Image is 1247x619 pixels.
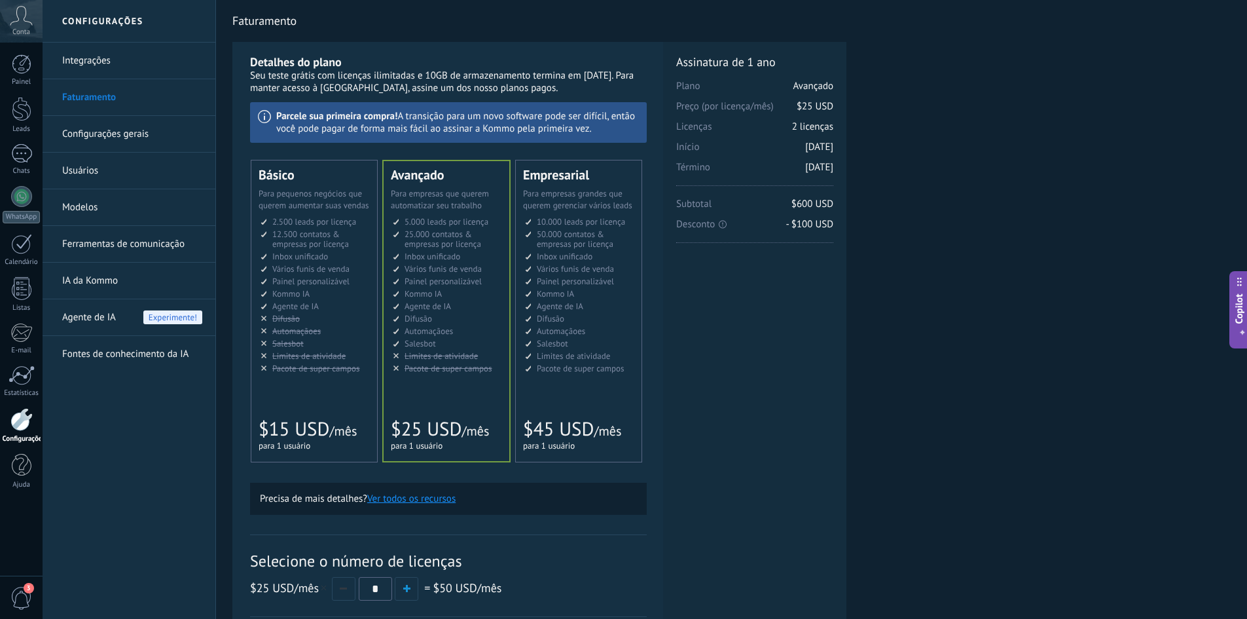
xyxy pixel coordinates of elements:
span: $15 USD [259,417,329,441]
li: Agente de IA [43,299,215,336]
li: Fontes de conhecimento da IA [43,336,215,372]
li: Usuários [43,153,215,189]
span: Experimente! [143,310,202,324]
a: Configurações gerais [62,116,202,153]
span: Painel personalizável [405,276,482,287]
p: A transição para um novo software pode ser difícil, então você pode pagar de forma mais fácil ao ... [276,110,639,135]
a: Faturamento [62,79,202,116]
span: para 1 usuário [523,440,575,451]
span: $50 USD [433,580,477,595]
span: Para pequenos negócios que querem aumentar suas vendas [259,188,369,211]
div: Painel [3,78,41,86]
span: Selecione o número de licenças [250,551,647,571]
a: Fontes de conhecimento da IA [62,336,202,373]
span: 3 [24,583,34,593]
div: Listas [3,304,41,312]
span: Copilot [1233,293,1246,324]
span: Automaçãoes [537,326,585,337]
span: Vários funis de venda [537,263,614,274]
span: Salesbot [405,338,436,349]
span: [DATE] [805,161,833,174]
span: Plano [676,80,833,100]
span: = [424,580,430,595]
span: $600 USD [791,198,833,210]
span: Agente de IA [62,299,116,336]
span: $25 USD [797,100,833,113]
div: Empresarial [523,168,634,181]
span: Conta [12,28,30,37]
span: /mês [461,422,489,440]
span: 25.000 contatos & empresas por licença [405,229,481,250]
li: Modelos [43,189,215,226]
span: Inbox unificado [272,251,328,262]
span: /mês [433,580,501,595]
div: Calendário [3,258,41,267]
div: Ajuda [3,481,41,489]
span: $25 USD [250,580,294,595]
span: 12.500 contatos & empresas por licença [272,229,349,250]
span: Avançado [793,80,833,92]
li: IA da Kommo [43,263,215,299]
div: WhatsApp [3,211,40,223]
div: Configurações [3,435,41,443]
span: Salesbot [537,338,568,349]
span: Kommo IA [537,288,574,299]
span: Término [676,161,833,181]
a: IA da Kommo [62,263,202,299]
span: Limites de atividade [272,350,346,362]
span: Automaçãoes [272,326,321,337]
span: para 1 usuário [259,440,310,451]
span: /mês [329,422,357,440]
div: Básico [259,168,370,181]
div: Estatísticas [3,389,41,398]
span: Limites de atividade [537,350,610,362]
div: Avançado [391,168,502,181]
span: Painel personalizável [537,276,614,287]
p: Precisa de mais detalhes? [260,493,637,505]
span: Inbox unificado [405,251,460,262]
span: Preço (por licença/mês) [676,100,833,121]
span: /mês [594,422,621,440]
a: Agente de IA Experimente! [62,299,202,336]
span: Para empresas grandes que querem gerenciar vários leads [523,188,632,211]
button: Ver todos os recursos [367,493,456,505]
div: E-mail [3,347,41,355]
li: Integrações [43,43,215,79]
span: [DATE] [805,141,833,153]
span: Difusão [272,313,300,324]
span: Difusão [537,313,564,324]
span: Assinatura de 1 ano [676,54,833,69]
span: Agente de IA [405,301,451,312]
span: Para empresas que querem automatizar seu trabalho [391,188,489,211]
span: Difusão [405,313,432,324]
span: Limites de atividade [405,350,478,362]
span: Vários funis de venda [405,263,482,274]
span: para 1 usuário [391,440,443,451]
span: 50.000 contatos & empresas por licença [537,229,613,250]
span: Pacote de super campos [537,363,624,374]
span: Inbox unificado [537,251,592,262]
span: Kommo IA [405,288,442,299]
span: Agente de IA [272,301,319,312]
li: Ferramentas de comunicação [43,226,215,263]
a: Modelos [62,189,202,226]
b: Detalhes do plano [250,54,342,69]
span: 2 licenças [792,121,833,133]
span: 10.000 leads por licença [537,216,625,227]
span: Agente de IA [537,301,583,312]
a: Integrações [62,43,202,79]
span: Painel personalizável [272,276,350,287]
span: Início [676,141,833,161]
span: Desconto [676,218,833,231]
li: Configurações gerais [43,116,215,153]
div: Chats [3,167,41,176]
span: - $100 USD [786,218,833,231]
div: Seu teste grátis com licenças ilimitadas e 10GB de armazenamento termina em [DATE]. Para manter a... [250,69,647,94]
span: Subtotal [676,198,833,218]
span: Faturamento [232,14,297,28]
a: Usuários [62,153,202,189]
a: Ferramentas de comunicação [62,226,202,263]
span: Pacote de super campos [272,363,360,374]
span: Automaçãoes [405,326,453,337]
span: $25 USD [391,417,461,441]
